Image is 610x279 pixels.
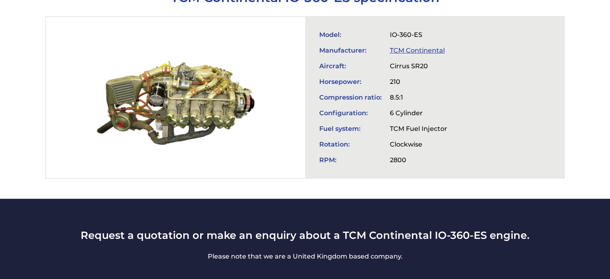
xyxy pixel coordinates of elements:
[386,121,451,136] td: TCM Fuel Injector
[45,229,564,241] h3: Request a quotation or make an enquiry about a TCM Continental IO-360-ES engine.
[386,27,451,43] td: IO-360-ES
[315,136,386,152] td: Rotation:
[386,152,451,168] td: 2800
[386,90,451,105] td: 8.5:1
[315,58,386,74] td: Aircraft:
[315,74,386,90] td: Horsepower:
[315,121,386,136] td: Fuel system:
[386,136,451,152] td: Clockwise
[386,58,451,74] td: Cirrus SR20
[315,152,386,168] td: RPM:
[386,74,451,90] td: 210
[390,47,445,54] a: TCM Continental
[315,43,386,58] td: Manufacturer:
[45,252,564,261] p: Please note that we are a United Kingdom based company.
[386,105,451,121] td: 6 Cylinder
[315,105,386,121] td: Configuration:
[315,27,386,43] td: Model:
[315,90,386,105] td: Compression ratio:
